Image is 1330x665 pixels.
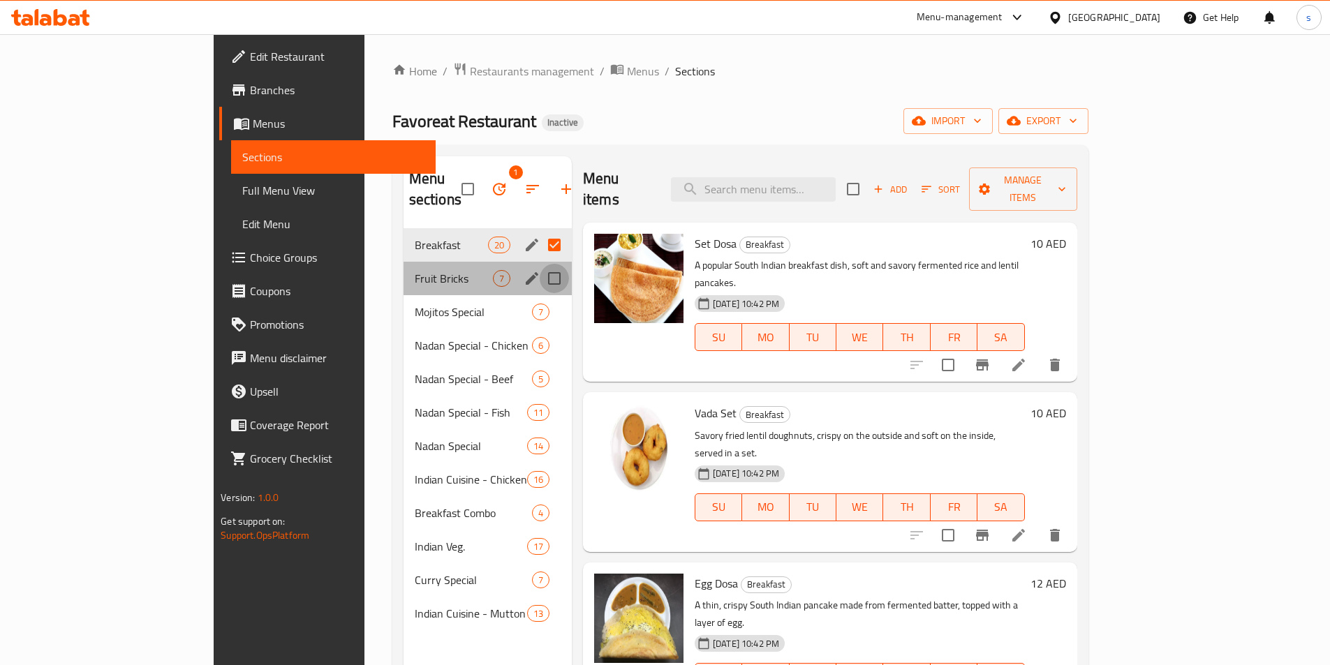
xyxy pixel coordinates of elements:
nav: Menu sections [404,223,572,636]
a: Edit menu item [1010,357,1027,373]
button: Add [868,179,912,200]
a: Menus [219,107,436,140]
a: Edit Menu [231,207,436,241]
img: Set Dosa [594,234,684,323]
span: Inactive [542,117,584,128]
a: Choice Groups [219,241,436,274]
span: WE [842,497,878,517]
img: Egg Dosa [594,574,684,663]
button: FR [931,323,977,351]
div: items [532,304,549,320]
span: Nadan Special [415,438,527,454]
div: Breakfast [739,237,790,253]
span: Sections [675,63,715,80]
p: A popular South Indian breakfast dish, soft and savory fermented rice and lentil pancakes. [695,257,1025,292]
button: WE [836,323,883,351]
span: Choice Groups [250,249,424,266]
span: Bulk update [482,172,516,206]
span: Favoreat Restaurant [392,105,536,137]
span: TH [889,327,924,348]
span: 13 [528,607,549,620]
span: Menus [627,63,659,80]
button: Branch-specific-item [966,518,999,552]
div: items [527,404,549,421]
span: Menus [253,115,424,132]
div: Nadan Special14 [404,429,572,463]
span: Coverage Report [250,417,424,433]
a: Sections [231,140,436,174]
span: Curry Special [415,571,532,588]
a: Grocery Checklist [219,442,436,475]
div: Curry Special7 [404,563,572,597]
div: Breakfast Combo4 [404,496,572,530]
span: Get support on: [221,512,285,530]
a: Edit menu item [1010,527,1027,544]
button: TH [883,323,930,351]
button: FR [931,493,977,521]
span: import [915,112,982,130]
div: items [493,270,510,287]
a: Edit Restaurant [219,40,436,73]
li: / [600,63,605,80]
div: Nadan Special - Chicken6 [404,329,572,362]
li: / [665,63,670,80]
span: MO [748,497,783,517]
button: Manage items [969,167,1077,211]
a: Coverage Report [219,408,436,442]
span: Fruit Bricks [415,270,493,287]
span: 1 [509,165,523,179]
a: Menus [610,62,659,80]
a: Support.OpsPlatform [221,526,309,544]
span: Add item [868,179,912,200]
div: Inactive [542,114,584,131]
span: Mojitos Special [415,304,532,320]
span: Version: [221,488,255,507]
a: Coupons [219,274,436,308]
h2: Menu items [583,168,654,210]
button: edit [522,234,542,255]
button: WE [836,493,883,521]
div: Indian Cuisine - Chicken16 [404,463,572,496]
button: import [903,108,993,134]
div: Indian Cuisine - Chicken [415,471,527,488]
span: Coupons [250,283,424,299]
div: items [527,605,549,622]
span: Indian Veg. [415,538,527,555]
span: 16 [528,473,549,486]
h6: 12 AED [1030,574,1066,593]
div: Menu-management [917,9,1003,26]
span: FR [936,327,972,348]
div: Nadan Special - Beef5 [404,362,572,396]
div: items [532,505,549,521]
button: TH [883,493,930,521]
a: Promotions [219,308,436,341]
span: 4 [533,507,549,520]
span: Sort sections [516,172,549,206]
span: SA [983,327,1019,348]
span: 17 [528,540,549,553]
button: SU [695,323,742,351]
span: [DATE] 10:42 PM [707,467,785,480]
div: Nadan Special - Beef [415,371,532,387]
span: Breakfast [415,237,488,253]
button: export [998,108,1088,134]
div: Nadan Special - Fish11 [404,396,572,429]
div: Breakfast [739,406,790,423]
span: Sort items [912,179,969,200]
button: MO [742,323,789,351]
div: Breakfast20edit [404,228,572,262]
span: Vada Set [695,403,737,424]
span: Edit Restaurant [250,48,424,65]
span: Menu disclaimer [250,350,424,366]
div: Breakfast [741,576,792,593]
li: / [443,63,448,80]
p: Savory fried lentil doughnuts, crispy on the outside and soft on the inside, served in a set. [695,427,1025,462]
div: items [532,371,549,387]
a: Restaurants management [453,62,594,80]
span: Select to update [933,350,963,380]
nav: breadcrumb [392,62,1088,80]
